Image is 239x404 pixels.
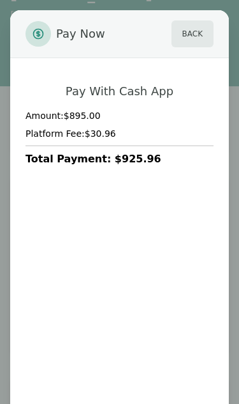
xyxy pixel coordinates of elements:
[25,109,214,122] h4: Amount: $895.00
[25,127,214,140] h4: Platform Fee: $30.96
[56,20,105,47] span: Pay Now
[23,185,216,398] iframe: Secure payment input frame
[25,151,214,167] h3: Total Payment: $925.96
[171,20,214,47] button: Back
[66,84,173,99] h2: Pay With Cash App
